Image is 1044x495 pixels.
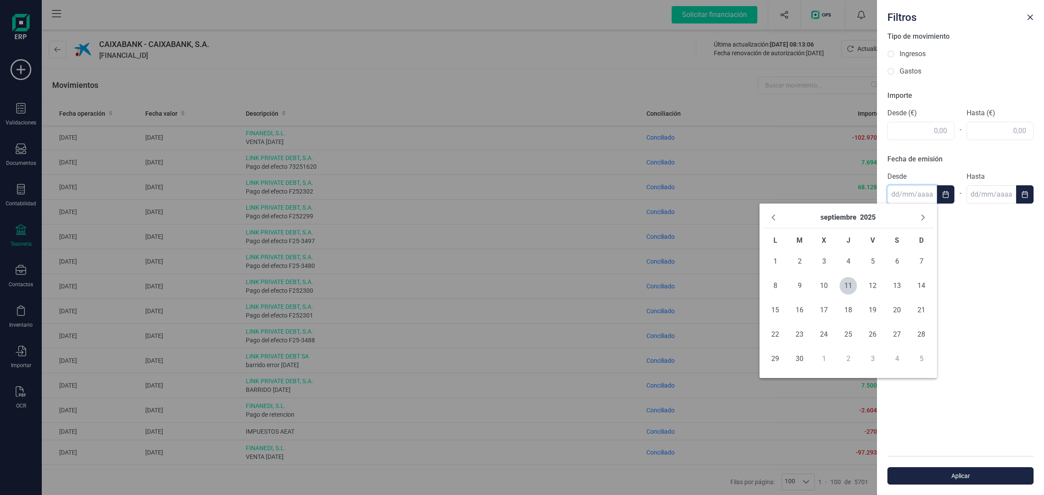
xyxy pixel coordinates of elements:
td: 30 [787,347,812,371]
label: Ingresos [900,49,926,59]
span: 6 [888,253,906,270]
div: - [954,183,967,204]
td: 6 [885,249,909,274]
span: 5 [864,253,881,270]
td: 8 [763,274,787,298]
span: 7 [913,253,930,270]
span: 20 [888,301,906,319]
span: 22 [766,326,784,343]
input: 0,00 [967,122,1034,140]
label: Gastos [900,66,921,77]
span: 27 [888,326,906,343]
button: Choose Date [1016,185,1034,204]
div: - [954,119,967,140]
button: Previous Month [766,211,780,224]
td: 23 [787,322,812,347]
td: 21 [909,298,934,322]
td: 29 [763,347,787,371]
td: 16 [787,298,812,322]
span: Tipo de movimiento [887,32,950,40]
button: Choose Month [820,211,857,224]
td: 15 [763,298,787,322]
span: M [796,236,803,244]
span: Aplicar [897,472,1024,480]
td: 2 [836,347,860,371]
span: 18 [840,301,857,319]
span: 10 [815,277,833,294]
input: dd/mm/aaaa [967,185,1016,204]
span: 28 [913,326,930,343]
span: Fecha de emisión [887,155,943,163]
td: 4 [885,347,909,371]
td: 11 [836,274,860,298]
label: Hasta (€) [967,108,1034,118]
td: 18 [836,298,860,322]
span: 29 [766,350,784,368]
span: 17 [815,301,833,319]
td: 17 [812,298,836,322]
td: 20 [885,298,909,322]
span: 24 [815,326,833,343]
span: 11 [840,277,857,294]
td: 3 [812,249,836,274]
span: V [870,236,875,244]
button: Close [1023,10,1037,24]
span: 13 [888,277,906,294]
span: S [895,236,899,244]
span: 25 [840,326,857,343]
td: 5 [909,347,934,371]
td: 26 [860,322,885,347]
span: 1 [766,253,784,270]
label: Desde [887,171,954,182]
span: D [919,236,924,244]
label: Desde (€) [887,108,954,118]
td: 25 [836,322,860,347]
button: Choose Year [860,211,876,224]
td: 14 [909,274,934,298]
span: Importe [887,91,912,100]
button: Aplicar [887,467,1034,485]
td: 27 [885,322,909,347]
span: 4 [840,253,857,270]
span: 14 [913,277,930,294]
span: 23 [791,326,808,343]
td: 24 [812,322,836,347]
div: Choose Date [760,204,937,378]
td: 5 [860,249,885,274]
td: 22 [763,322,787,347]
td: 28 [909,322,934,347]
td: 1 [763,249,787,274]
span: 8 [766,277,784,294]
td: 3 [860,347,885,371]
button: Next Month [916,211,930,224]
input: dd/mm/aaaa [887,185,937,204]
span: 9 [791,277,808,294]
span: 30 [791,350,808,368]
td: 19 [860,298,885,322]
td: 1 [812,347,836,371]
span: 21 [913,301,930,319]
td: 9 [787,274,812,298]
td: 2 [787,249,812,274]
td: 13 [885,274,909,298]
span: 15 [766,301,784,319]
span: 2 [791,253,808,270]
input: 0,00 [887,122,954,140]
label: Hasta [967,171,1034,182]
button: Choose Date [937,185,954,204]
span: 26 [864,326,881,343]
span: X [822,236,826,244]
div: Filtros [884,7,1023,24]
td: 12 [860,274,885,298]
span: 16 [791,301,808,319]
span: 12 [864,277,881,294]
span: 19 [864,301,881,319]
td: 7 [909,249,934,274]
td: 4 [836,249,860,274]
span: 3 [815,253,833,270]
td: 10 [812,274,836,298]
span: J [847,236,850,244]
span: L [773,236,777,244]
